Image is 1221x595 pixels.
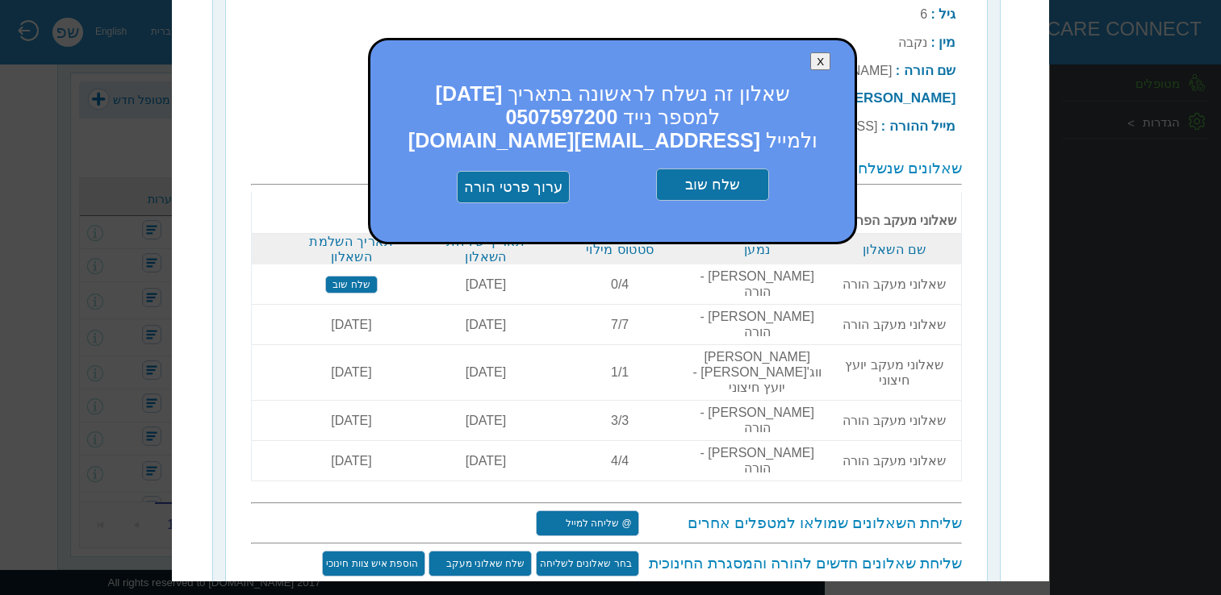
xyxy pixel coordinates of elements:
[508,82,791,105] span: שאלון זה נשלח לראשונה בתאריך
[687,234,827,265] th: נמען
[854,160,962,177] span: שאלונים שנשלחו
[881,120,885,134] b: :
[828,441,962,481] td: שאלוני מעקב הורה
[828,345,962,401] td: שאלוני מעקב יועץ חיצוני
[553,345,687,401] td: 1/1
[920,8,927,22] label: 6
[642,555,963,573] h3: שליחת שאלונים חדשים להורה והמסגרת החינוכית
[322,551,425,577] input: הוספת איש צוות חינוכי
[419,234,553,265] th: תאריך שליחת השאלון
[624,106,721,128] span: למספר נייד
[939,7,956,23] b: גיל
[642,515,963,533] h3: שליחת השאלונים שמולאו למטפלים אחרים
[289,198,956,229] b: שאלוני מעקב הפרעות קשב וריכוז
[810,52,830,70] button: X
[553,401,687,441] td: 3/3
[828,401,962,441] td: שאלוני מעקב הורה
[828,234,962,265] th: שם השאלון
[536,551,639,577] input: בחר שאלונים לשליחה
[284,234,419,265] th: תאריך השלמת השאלון
[419,305,553,345] td: [DATE]
[553,305,687,345] td: 7/7
[436,82,503,105] b: [DATE]
[408,129,760,152] b: [EMAIL_ADDRESS][DOMAIN_NAME]
[284,401,419,441] td: [DATE]
[419,401,553,441] td: [DATE]
[284,441,419,481] td: [DATE]
[687,401,827,441] td: [PERSON_NAME] - הורה
[841,91,956,106] b: [PERSON_NAME]
[687,441,827,481] td: [PERSON_NAME] - הורה
[553,234,687,265] th: סטטוס מילוי
[828,305,962,345] td: שאלוני מעקב הורה
[284,345,419,401] td: [DATE]
[457,171,570,203] input: ערוך פרטי הורה
[419,345,553,401] td: [DATE]
[828,265,962,306] td: שאלוני מעקב הורה
[687,345,827,401] td: [PERSON_NAME] ווג'[PERSON_NAME] - יועץ חיצוני
[931,36,935,50] b: :
[889,119,956,135] b: מייל ההורה
[687,305,827,345] td: [PERSON_NAME] - הורה
[939,35,956,51] b: מין
[904,64,956,79] b: שם הורה
[325,276,377,293] input: שלח שוב
[656,169,769,202] input: שלח שוב
[536,511,639,537] input: @ שליחה למייל
[687,265,827,306] td: [PERSON_NAME] - הורה
[419,265,553,306] td: [DATE]
[419,441,553,481] td: [DATE]
[506,106,618,128] b: 0507597200
[553,441,687,481] td: 4/4
[553,265,687,306] td: 0/4
[429,551,533,577] input: שלח שאלוני מעקב
[898,36,927,50] label: נקבה
[931,8,935,22] b: :
[766,129,817,152] span: ולמייל
[284,305,419,345] td: [DATE]
[896,64,900,78] b: :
